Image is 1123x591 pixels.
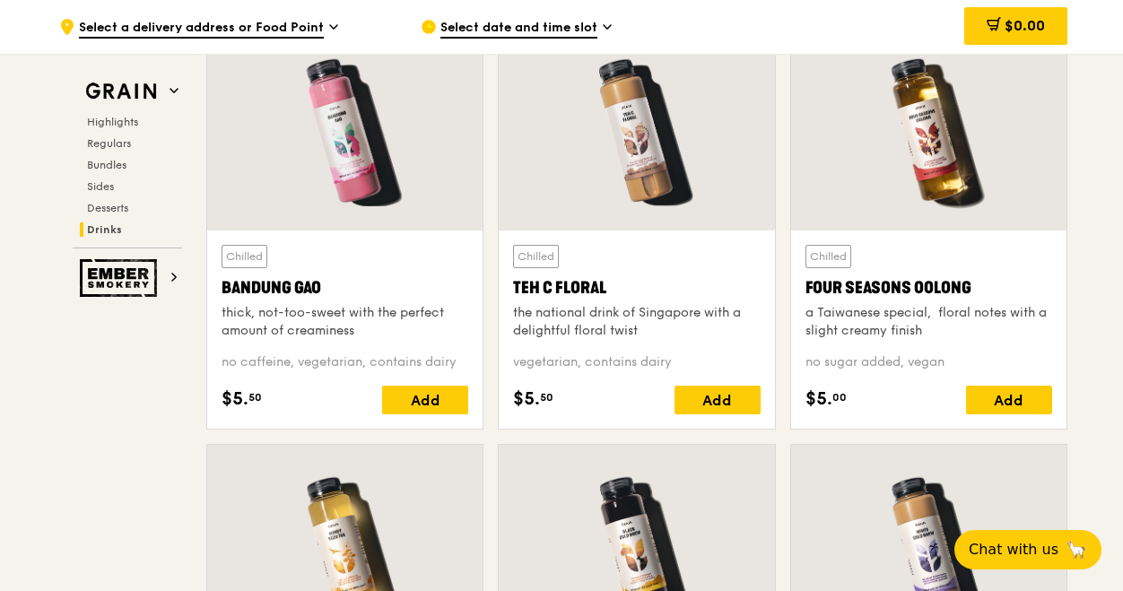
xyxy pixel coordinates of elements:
[1066,539,1087,561] span: 🦙
[87,116,138,128] span: Highlights
[513,386,540,413] span: $5.
[80,75,162,108] img: Grain web logo
[382,386,468,414] div: Add
[513,275,760,300] div: Teh C Floral
[248,390,262,404] span: 50
[540,390,553,404] span: 50
[513,304,760,340] div: the national drink of Singapore with a delightful floral twist
[79,19,324,39] span: Select a delivery address or Food Point
[222,275,468,300] div: Bandung Gao
[513,245,559,268] div: Chilled
[966,386,1052,414] div: Add
[87,159,126,171] span: Bundles
[513,353,760,371] div: vegetarian, contains dairy
[440,19,597,39] span: Select date and time slot
[222,245,267,268] div: Chilled
[954,530,1101,569] button: Chat with us🦙
[832,390,847,404] span: 00
[675,386,761,414] div: Add
[1005,17,1045,34] span: $0.00
[222,353,468,371] div: no caffeine, vegetarian, contains dairy
[80,259,162,297] img: Ember Smokery web logo
[969,539,1058,561] span: Chat with us
[805,353,1052,371] div: no sugar added, vegan
[805,386,832,413] span: $5.
[805,304,1052,340] div: a Taiwanese special, floral notes with a slight creamy finish
[805,245,851,268] div: Chilled
[87,137,131,150] span: Regulars
[805,275,1052,300] div: Four Seasons Oolong
[87,223,122,236] span: Drinks
[222,304,468,340] div: thick, not-too-sweet with the perfect amount of creaminess
[222,386,248,413] span: $5.
[87,180,114,193] span: Sides
[87,202,128,214] span: Desserts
